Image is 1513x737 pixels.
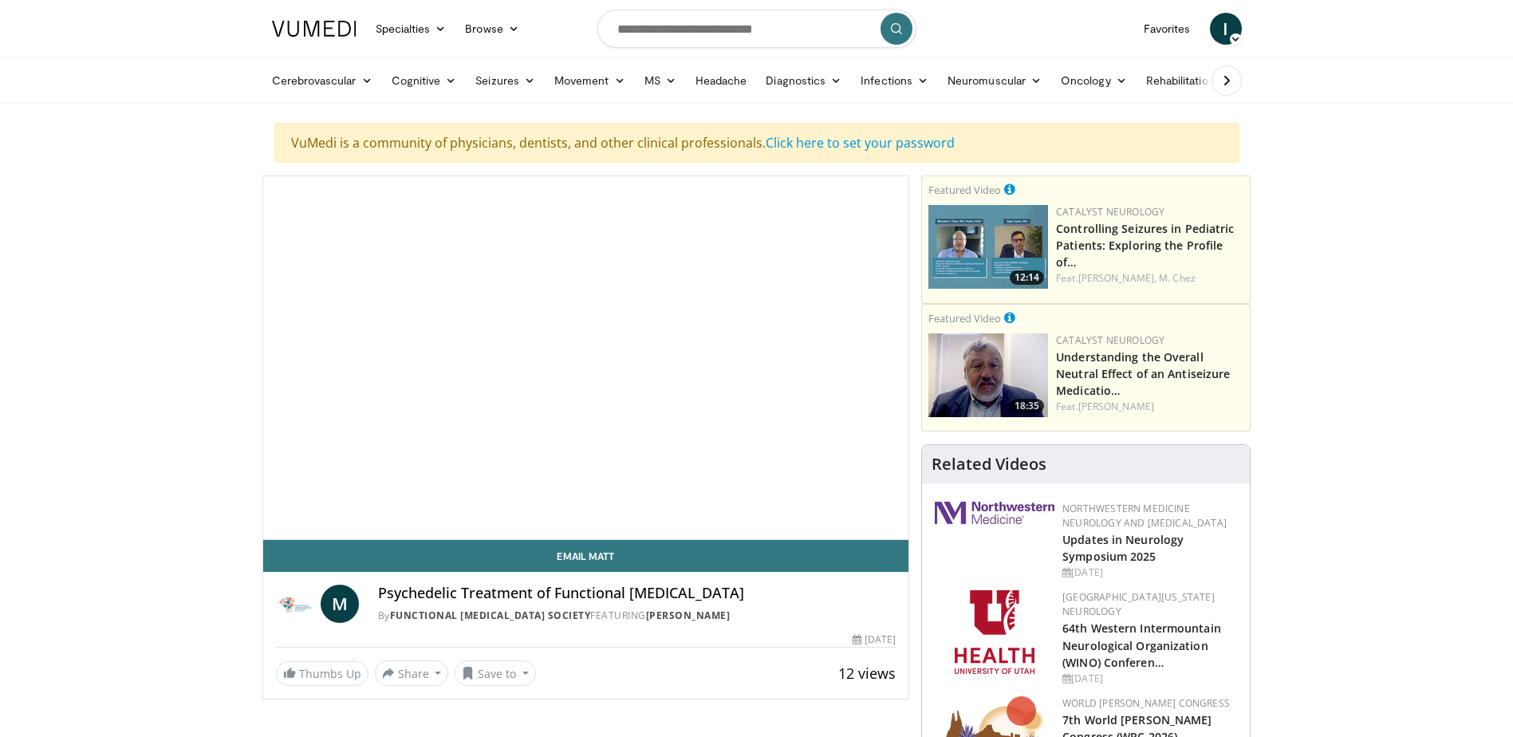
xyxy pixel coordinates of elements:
a: M. Chez [1159,271,1196,285]
a: Browse [455,13,529,45]
div: [DATE] [1062,566,1237,580]
a: Neuromuscular [938,65,1051,97]
a: Understanding the Overall Neutral Effect of an Antiseizure Medicatio… [1056,349,1230,398]
div: By FEATURING [378,609,896,623]
a: Catalyst Neurology [1056,205,1164,219]
h4: Related Videos [932,455,1046,474]
a: Headache [686,65,757,97]
div: VuMedi is a community of physicians, dentists, and other clinical professionals. [274,123,1239,163]
img: Functional Neurological Disorder Society [276,585,314,623]
input: Search topics, interventions [597,10,916,48]
a: Catalyst Neurology [1056,333,1164,347]
a: [PERSON_NAME], [1078,271,1156,285]
a: Controlling Seizures in Pediatric Patients: Exploring the Profile of… [1056,221,1234,270]
img: VuMedi Logo [272,21,357,37]
a: Northwestern Medicine Neurology and [MEDICAL_DATA] [1062,502,1227,530]
a: [GEOGRAPHIC_DATA][US_STATE] Neurology [1062,590,1215,618]
div: [DATE] [853,633,896,647]
a: Click here to set your password [766,134,955,152]
video-js: Video Player [263,176,909,540]
a: Diagnostics [756,65,851,97]
a: Movement [545,65,635,97]
a: Cerebrovascular [262,65,382,97]
a: Oncology [1051,65,1137,97]
div: Feat. [1056,400,1243,414]
small: Featured Video [928,183,1001,197]
a: MS [635,65,686,97]
a: Favorites [1134,13,1200,45]
a: Rehabilitation [1137,65,1224,97]
small: Featured Video [928,311,1001,325]
a: [PERSON_NAME] [1078,400,1154,413]
span: 12:14 [1010,270,1044,285]
img: 2a462fb6-9365-492a-ac79-3166a6f924d8.png.150x105_q85_autocrop_double_scale_upscale_version-0.2.jpg [935,502,1054,524]
a: I [1210,13,1242,45]
a: Functional [MEDICAL_DATA] Society [390,609,591,622]
button: Share [375,660,449,686]
div: [DATE] [1062,672,1237,686]
a: 12:14 [928,205,1048,289]
img: 5e01731b-4d4e-47f8-b775-0c1d7f1e3c52.png.150x105_q85_crop-smart_upscale.jpg [928,205,1048,289]
a: [PERSON_NAME] [646,609,731,622]
a: Cognitive [382,65,467,97]
span: 18:35 [1010,399,1044,413]
a: 64th Western Intermountain Neurological Organization (WINO) Conferen… [1062,621,1221,669]
a: 18:35 [928,333,1048,417]
a: Updates in Neurology Symposium 2025 [1062,532,1184,564]
a: Seizures [466,65,545,97]
div: Feat. [1056,271,1243,286]
a: M [321,585,359,623]
img: f6362829-b0a3-407d-a044-59546adfd345.png.150x105_q85_autocrop_double_scale_upscale_version-0.2.png [955,590,1034,674]
span: 12 views [838,664,896,683]
img: 01bfc13d-03a0-4cb7-bbaa-2eb0a1ecb046.png.150x105_q85_crop-smart_upscale.jpg [928,333,1048,417]
a: Thumbs Up [276,661,368,686]
h4: Psychedelic Treatment of Functional [MEDICAL_DATA] [378,585,896,602]
button: Save to [455,660,536,686]
a: Infections [851,65,938,97]
a: World [PERSON_NAME] Congress [1062,696,1230,710]
a: Specialties [366,13,456,45]
a: Email Matt [263,540,909,572]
